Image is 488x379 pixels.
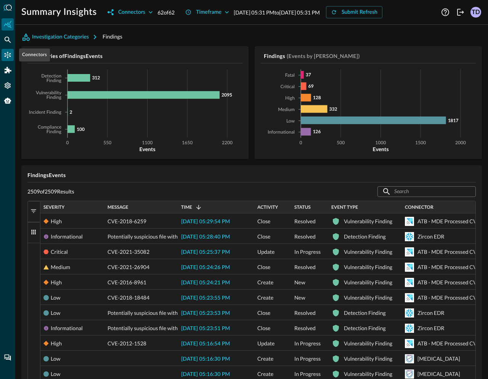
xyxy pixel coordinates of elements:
span: Close [257,260,270,275]
span: [DATE] 05:25:37 PM [181,250,230,255]
tspan: Compliance [38,125,61,130]
span: Potentially suspicious file with low severity found at C:\Windows\system32\digitalmediadevice.inf... [108,305,369,321]
svg: Snowflake [405,324,414,333]
span: CVE-2021-35082 [108,244,149,260]
tspan: 2095 [222,92,232,98]
span: Potentially suspicious file with informational severity found at ~/th.hlp [108,321,270,336]
span: CVE-2018-6259 [108,214,146,229]
div: Vulnerability Finding [344,336,392,351]
div: [MEDICAL_DATA] [417,351,460,366]
span: [DATE] 05:23:53 PM [181,311,230,316]
tspan: 332 [329,106,337,112]
tspan: 1650 [182,141,193,145]
svg: Snowflake [405,232,414,241]
div: Addons [2,64,14,76]
tspan: 1000 [376,141,386,145]
span: [DATE] 05:16:30 PM [181,372,230,377]
tspan: Vulnerability [35,91,62,95]
tspan: 128 [313,95,321,100]
div: Connectors [19,48,50,61]
span: In Progress [294,351,321,366]
span: Close [257,229,270,244]
tspan: Low [286,119,295,124]
tspan: Finding [47,130,62,134]
tspan: Finding [47,79,62,83]
div: Vulnerability Finding [344,275,392,290]
span: CVE-2021-26904 [108,260,149,275]
svg: Azure Data Explorer [405,247,414,256]
h1: Summary Insights [21,6,97,18]
span: CVE-2018-18484 [108,290,149,305]
div: Federated Search [2,34,14,46]
div: High [51,275,62,290]
span: Close [257,214,270,229]
svg: Carbon Black Cloud [405,354,414,363]
div: Detection Finding [344,229,386,244]
div: Informational [51,229,83,244]
div: Vulnerability Finding [344,260,392,275]
tspan: Informational [268,130,295,135]
span: [DATE] 05:24:26 PM [181,265,230,270]
div: Summary Insights [2,18,14,31]
tspan: Fatal [285,73,295,78]
div: Vulnerability Finding [344,214,392,229]
tspan: 0 [300,141,302,145]
h5: Findings [264,52,285,60]
tspan: Finding [47,95,62,100]
div: Timeframe [196,8,222,17]
span: Findings [103,33,122,40]
span: Activity [257,205,278,210]
tspan: Events [139,146,155,152]
span: Update [257,244,274,260]
tspan: Critical [281,85,295,89]
div: ATB - MDE Processed CVEs [417,336,482,351]
span: Resolved [294,229,316,244]
tspan: High [285,96,295,101]
tspan: Events [372,146,388,152]
div: Connectors [2,49,14,61]
tspan: 69 [308,83,313,89]
div: ATB - MDE Processed CVEs [417,290,482,305]
tspan: 37 [306,72,311,77]
span: [DATE] 05:29:54 PM [181,219,230,224]
div: TD [470,7,481,18]
span: New [294,275,305,290]
span: In Progress [294,336,321,351]
tspan: Incident Finding [29,110,62,115]
div: Chat [2,352,14,364]
span: Close [257,321,270,336]
button: Help [439,6,451,18]
svg: Azure Data Explorer [405,263,414,272]
div: Vulnerability Finding [344,290,392,305]
tspan: 500 [337,141,345,145]
span: [DATE] 05:23:55 PM [181,295,230,301]
span: Severity [43,205,64,210]
span: Close [257,305,270,321]
tspan: 0 [66,141,69,145]
span: Potentially suspicious file with informational severity found at /var/log/imagingprovider.dll [108,229,317,244]
div: Vulnerability Finding [344,351,392,366]
span: Resolved [294,260,316,275]
span: CVE-2016-8961 [108,275,146,290]
div: Low [51,351,60,366]
span: CVE-2012-1528 [108,336,146,351]
p: 2509 of 2509 Results [27,188,74,195]
button: Submit Refresh [326,6,382,18]
div: ATB - MDE Processed CVEs [417,260,482,275]
div: Critical [51,244,68,260]
span: Create [257,275,273,290]
span: Connector [405,205,433,210]
svg: Azure Data Explorer [405,278,414,287]
div: Query Agent [2,95,14,107]
tspan: 126 [313,129,321,134]
div: Low [51,290,60,305]
span: [DATE] 05:16:30 PM [181,356,230,362]
span: Event Type [331,205,358,210]
span: Status [294,205,311,210]
span: Create [257,290,273,305]
tspan: 1817 [448,118,459,123]
div: High [51,336,62,351]
div: Informational [51,321,83,336]
tspan: 2000 [455,141,466,145]
div: High [51,214,62,229]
